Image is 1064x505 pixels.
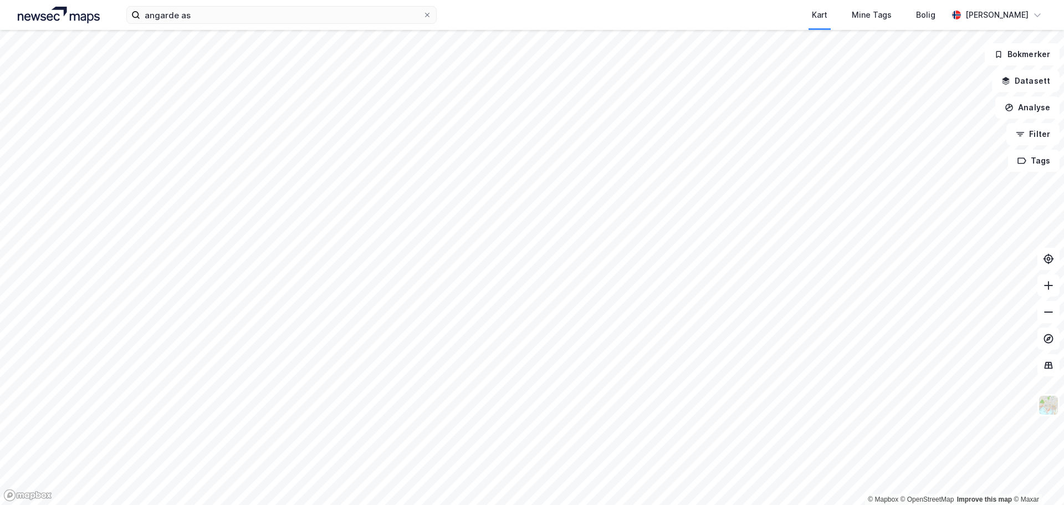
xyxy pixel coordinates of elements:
a: Mapbox [868,496,898,503]
div: Bolig [916,8,935,22]
img: logo.a4113a55bc3d86da70a041830d287a7e.svg [18,7,100,23]
div: [PERSON_NAME] [965,8,1029,22]
button: Filter [1006,123,1060,145]
input: Søk på adresse, matrikkel, gårdeiere, leietakere eller personer [140,7,423,23]
div: Mine Tags [852,8,892,22]
button: Bokmerker [985,43,1060,65]
a: Improve this map [957,496,1012,503]
iframe: Chat Widget [1009,452,1064,505]
button: Analyse [995,96,1060,119]
button: Tags [1008,150,1060,172]
img: Z [1038,395,1059,416]
a: OpenStreetMap [901,496,954,503]
div: Kart [812,8,827,22]
a: Mapbox homepage [3,489,52,502]
button: Datasett [992,70,1060,92]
